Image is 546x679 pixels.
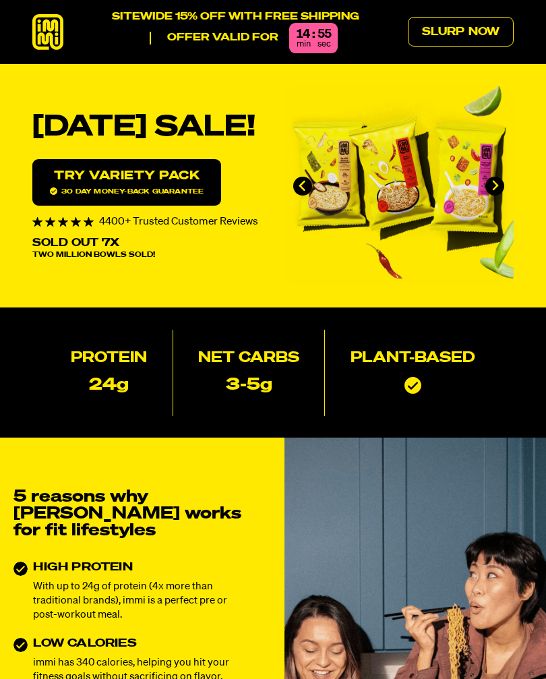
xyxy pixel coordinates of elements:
h2: Protein [71,351,147,366]
h3: HIGH PROTEIN [33,562,248,573]
p: 24g [89,377,129,394]
p: SITEWIDE 15% OFF WITH FREE SHIPPING [112,11,359,23]
h3: LOW CALORIES [33,638,248,649]
p: With up to 24g of protein (4x more than traditional brands), immi is a perfect pre or post-workou... [33,579,248,622]
h1: [DATE] SALE! [32,113,262,142]
div: immi slideshow [284,86,514,286]
a: Slurp Now [408,17,514,47]
a: Try variety Pack30 day money-back guarantee [32,159,221,206]
span: min [297,40,311,49]
p: 3-5g [226,377,272,394]
div: : [312,28,315,41]
h2: Net Carbs [198,351,299,366]
h2: 5 reasons why [PERSON_NAME] works for fit lifestyles [13,489,248,539]
p: Offer valid for [150,32,278,44]
div: 4400+ Trusted Customer Reviews [32,216,262,227]
div: 14 [296,28,309,41]
div: 55 [317,28,331,41]
p: Sold Out 7X [32,238,119,249]
h2: Plant-based [351,351,475,366]
span: 30 day money-back guarantee [50,187,204,195]
li: 1 of 4 [284,86,514,286]
button: Go to last slide [293,177,312,196]
span: Two Million Bowls Sold! [32,252,155,259]
button: Next slide [485,177,504,196]
span: sec [317,40,331,49]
